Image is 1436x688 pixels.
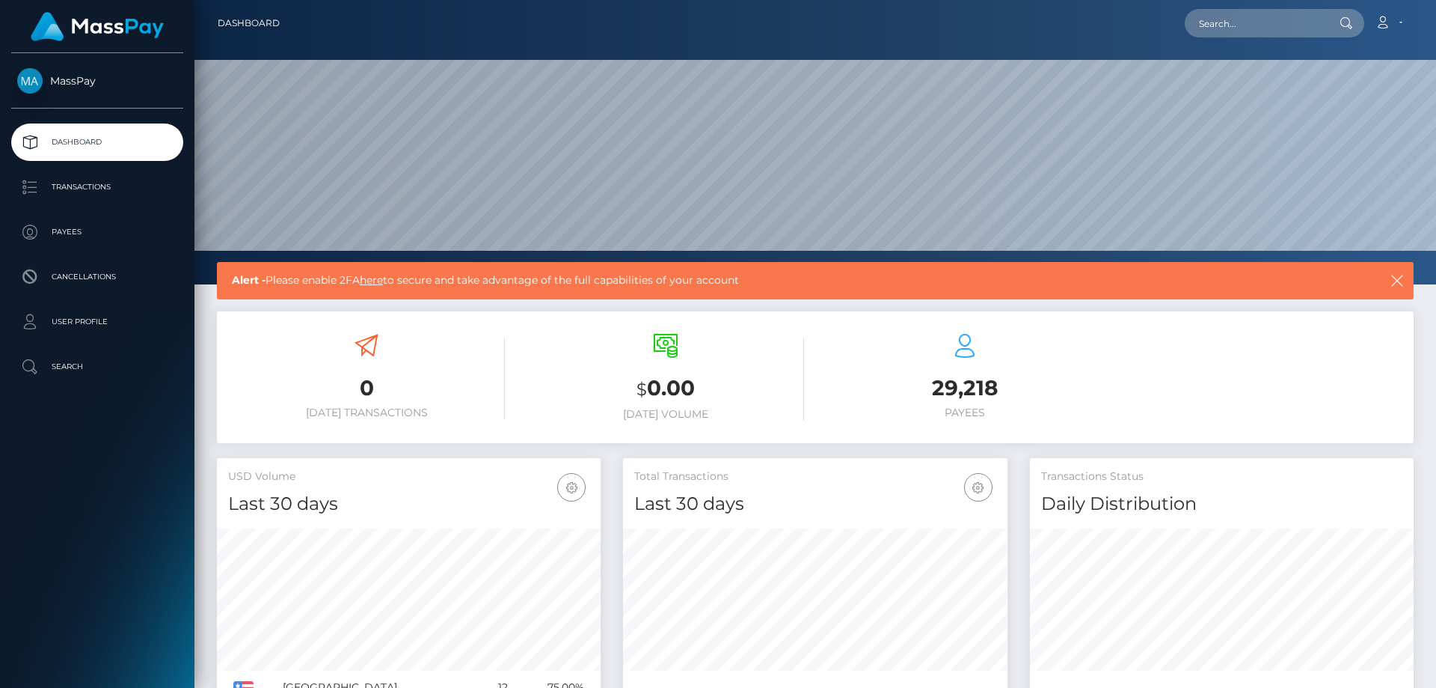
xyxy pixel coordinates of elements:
p: User Profile [17,311,177,333]
h4: Daily Distribution [1041,491,1402,517]
p: Cancellations [17,266,177,288]
h5: Transactions Status [1041,469,1402,484]
h3: 0.00 [527,374,804,404]
img: MassPay [17,68,43,94]
h4: Last 30 days [634,491,995,517]
h5: USD Volume [228,469,589,484]
p: Payees [17,221,177,243]
small: $ [636,379,647,400]
a: Payees [11,213,183,251]
input: Search... [1185,9,1325,37]
h6: [DATE] Volume [527,408,804,421]
h4: Last 30 days [228,491,589,517]
span: MassPay [11,74,183,88]
a: Search [11,348,183,386]
a: Dashboard [218,7,280,39]
a: here [360,273,383,287]
h6: Payees [826,407,1103,419]
span: Please enable 2FA to secure and take advantage of the full capabilities of your account [232,273,1270,288]
a: User Profile [11,303,183,341]
a: Dashboard [11,124,183,161]
h3: 29,218 [826,374,1103,403]
a: Cancellations [11,258,183,296]
b: Alert - [232,273,266,287]
h6: [DATE] Transactions [228,407,505,419]
p: Transactions [17,176,177,198]
img: MassPay Logo [31,12,164,41]
h3: 0 [228,374,505,403]
p: Search [17,356,177,378]
h5: Total Transactions [634,469,995,484]
a: Transactions [11,168,183,206]
p: Dashboard [17,131,177,153]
